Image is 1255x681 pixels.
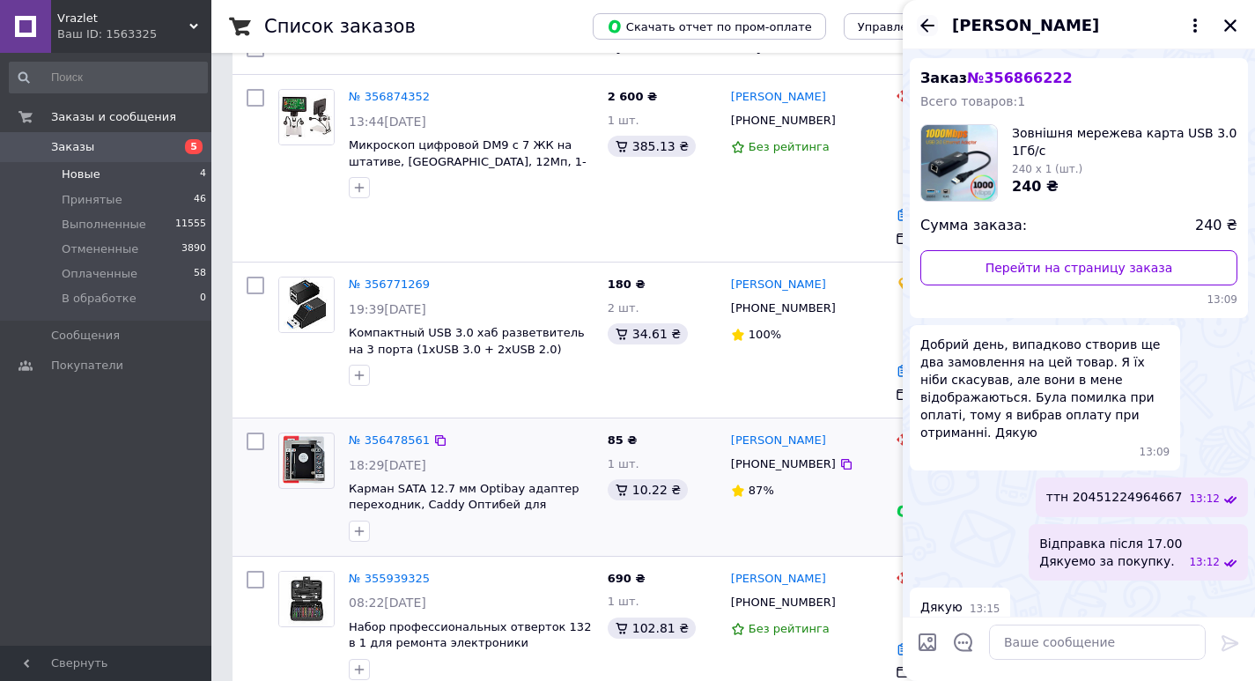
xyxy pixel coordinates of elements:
a: [PERSON_NAME] [731,277,826,293]
span: В обработке [62,291,137,307]
div: [PHONE_NUMBER] [727,591,839,614]
span: 13:44[DATE] [349,115,426,129]
button: Назад [917,15,938,36]
button: Скачать отчет по пром-оплате [593,13,826,40]
img: Фото товару [279,572,334,626]
span: 08:22[DATE] [349,596,426,610]
span: 1 шт. [608,114,639,127]
span: 240 ₴ [1012,178,1059,195]
span: 2 шт. [608,301,639,315]
div: [PHONE_NUMBER] [727,109,839,132]
a: Фото товару [278,277,335,333]
span: Принятые [62,192,122,208]
img: Фото товару [279,433,334,488]
div: [PHONE_NUMBER] [727,297,839,320]
a: Фото товару [278,89,335,145]
span: 2 600 ₴ [608,90,657,103]
span: 180 ₴ [608,278,646,291]
span: Добрий день, випадково створив ще два замовлення на цей товар. Я їх ніби скасував, але вони в мен... [920,336,1170,441]
div: 34.61 ₴ [608,323,688,344]
span: Всего товаров: 1 [920,94,1025,108]
span: 690 ₴ [608,572,646,585]
span: Заказы [51,139,94,155]
span: 13:09 12.08.2025 [1140,445,1170,460]
span: Оплаченные [62,266,137,282]
span: [PERSON_NAME] [952,14,1099,37]
span: 4 [200,167,206,182]
span: Без рейтинга [749,622,830,635]
span: 85 ₴ [608,433,638,447]
a: [PERSON_NAME] [731,571,826,588]
span: Отмененные [62,241,138,257]
a: [PERSON_NAME] [731,89,826,106]
span: 100% [749,328,781,341]
button: Управление статусами [844,13,1010,40]
span: № 356866222 [967,70,1072,86]
a: № 356478561 [349,433,430,447]
span: 11555 [175,217,206,233]
span: 5 [185,139,203,154]
span: 3890 [181,241,206,257]
a: Компактный USB 3.0 хаб разветвитель на 3 порта (1хUSB 3.0 + 2хUSB 2.0) [349,326,585,356]
input: Поиск [9,62,208,93]
h1: Список заказов [264,16,416,37]
a: Фото товару [278,433,335,489]
a: № 356874352 [349,90,430,103]
img: Фото товару [279,90,334,144]
span: 1 шт. [608,595,639,608]
span: 13:12 12.08.2025 [1189,555,1220,570]
span: 13:12 12.08.2025 [1189,492,1220,507]
div: [PHONE_NUMBER] [727,453,839,476]
a: № 355939325 [349,572,430,585]
button: Открыть шаблоны ответов [952,631,975,654]
a: Фото товару [278,571,335,627]
a: Перейти на страницу заказа [920,250,1237,285]
span: 240 x 1 (шт.) [1012,163,1082,175]
span: 19:39[DATE] [349,302,426,316]
span: Сообщения [51,328,120,344]
a: Карман SATA 12.7 мм Optibay адаптер переходник, Caddy Оптибей для второго диска 2,5" HDD и SSD ал... [349,482,580,544]
span: Скачать отчет по пром-оплате [607,19,812,34]
span: 58 [194,266,206,282]
span: 46 [194,192,206,208]
div: 102.81 ₴ [608,618,696,639]
span: Відправка після 17.00 Дякуемо за покупку. [1039,535,1182,570]
span: Заказ [920,70,1073,86]
span: Заказы и сообщения [51,109,176,125]
div: 10.22 ₴ [608,479,688,500]
img: 6441546746_w1000_h1000_zovnishnya-merezheva-karta.jpg [921,125,997,201]
span: 240 ₴ [1195,216,1237,236]
span: Vrazlet [57,11,189,26]
a: № 356771269 [349,278,430,291]
span: Покупатели [51,358,123,374]
span: Сумма заказа: [920,216,1027,236]
div: 385.13 ₴ [608,136,696,157]
span: 87% [749,484,774,497]
span: 13:15 12.08.2025 [970,602,1000,617]
span: 13:09 12.08.2025 [920,292,1237,307]
span: Новые [62,167,100,182]
div: Ваш ID: 1563325 [57,26,211,42]
span: Выполненные [62,217,146,233]
span: Управление статусами [858,20,996,33]
span: Без рейтинга [749,140,830,153]
a: [PERSON_NAME] [731,433,826,449]
a: Микроскоп цифровой DM9 c 7 ЖК на штативе, [GEOGRAPHIC_DATA], 12Мп, 1-1200X [349,138,587,184]
span: 1 шт. [608,457,639,470]
span: 0 [200,291,206,307]
span: ттн 20451224964667 [1046,488,1183,507]
a: Набор профессиональных отверток 132 в 1 для ремонта электроники [349,620,591,650]
span: Зовнішня мережева карта USB 3.0 1Гб/с [1012,124,1237,159]
span: Дякую [920,598,963,617]
button: Закрыть [1220,15,1241,36]
span: 18:29[DATE] [349,458,426,472]
img: Фото товару [279,278,334,332]
button: [PERSON_NAME] [952,14,1206,37]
